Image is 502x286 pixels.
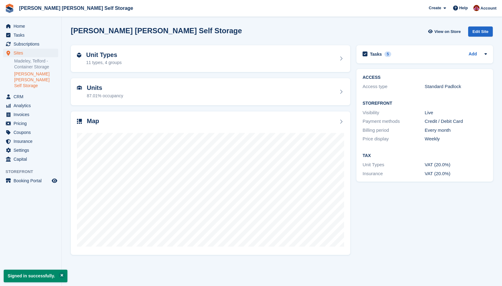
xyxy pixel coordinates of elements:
div: Credit / Debit Card [425,118,487,125]
p: Signed in successfully. [4,270,67,282]
img: unit-type-icn-2b2737a686de81e16bb02015468b77c625bbabd49415b5ef34ead5e3b44a266d.svg [77,53,81,58]
a: menu [3,110,58,119]
div: Standard Padlock [425,83,487,90]
div: Every month [425,127,487,134]
div: Access type [363,83,425,90]
a: menu [3,128,58,137]
a: [PERSON_NAME] [PERSON_NAME] Self Storage [17,3,136,13]
div: 87.01% occupancy [87,93,123,99]
h2: Tax [363,153,487,158]
div: Visibility [363,109,425,116]
div: Edit Site [468,26,493,37]
span: Account [480,5,496,11]
span: Analytics [14,101,50,110]
h2: [PERSON_NAME] [PERSON_NAME] Self Storage [71,26,242,35]
span: Help [459,5,468,11]
span: Tasks [14,31,50,39]
span: Booking Portal [14,176,50,185]
span: Subscriptions [14,40,50,48]
a: menu [3,101,58,110]
a: Unit Types 11 types, 4 groups [71,45,350,72]
h2: Units [87,84,123,91]
div: Weekly [425,135,487,143]
a: Preview store [51,177,58,184]
h2: Map [87,118,99,125]
a: menu [3,40,58,48]
a: menu [3,137,58,146]
div: Payment methods [363,118,425,125]
div: Insurance [363,170,425,177]
span: Create [429,5,441,11]
a: View on Store [427,26,463,37]
span: View on Store [434,29,461,35]
a: menu [3,119,58,128]
span: Capital [14,155,50,163]
div: 5 [384,51,392,57]
div: VAT (20.0%) [425,161,487,168]
a: menu [3,22,58,30]
a: menu [3,146,58,155]
h2: Unit Types [86,51,122,58]
a: menu [3,31,58,39]
a: Madeley, Telford - Container Storage [14,58,58,70]
h2: Tasks [370,51,382,57]
span: Pricing [14,119,50,128]
a: menu [3,92,58,101]
img: stora-icon-8386f47178a22dfd0bd8f6a31ec36ba5ce8667c1dd55bd0f319d3a0aa187defe.svg [5,4,14,13]
span: Insurance [14,137,50,146]
div: Billing period [363,127,425,134]
img: unit-icn-7be61d7bf1b0ce9d3e12c5938cc71ed9869f7b940bace4675aadf7bd6d80202e.svg [77,86,82,90]
a: [PERSON_NAME] [PERSON_NAME] Self Storage [14,71,58,89]
div: Unit Types [363,161,425,168]
img: map-icn-33ee37083ee616e46c38cad1a60f524a97daa1e2b2c8c0bc3eb3415660979fc1.svg [77,119,82,124]
span: CRM [14,92,50,101]
a: Units 87.01% occupancy [71,78,350,105]
span: Sites [14,49,50,57]
a: Map [71,111,350,255]
a: menu [3,155,58,163]
a: menu [3,176,58,185]
span: Coupons [14,128,50,137]
span: Settings [14,146,50,155]
span: Invoices [14,110,50,119]
span: Storefront [6,169,61,175]
a: Edit Site [468,26,493,39]
div: Live [425,109,487,116]
a: Add [468,51,477,58]
h2: ACCESS [363,75,487,80]
img: Ben Spickernell [473,5,480,11]
span: Home [14,22,50,30]
h2: Storefront [363,101,487,106]
div: VAT (20.0%) [425,170,487,177]
div: 11 types, 4 groups [86,59,122,66]
a: menu [3,49,58,57]
div: Price display [363,135,425,143]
